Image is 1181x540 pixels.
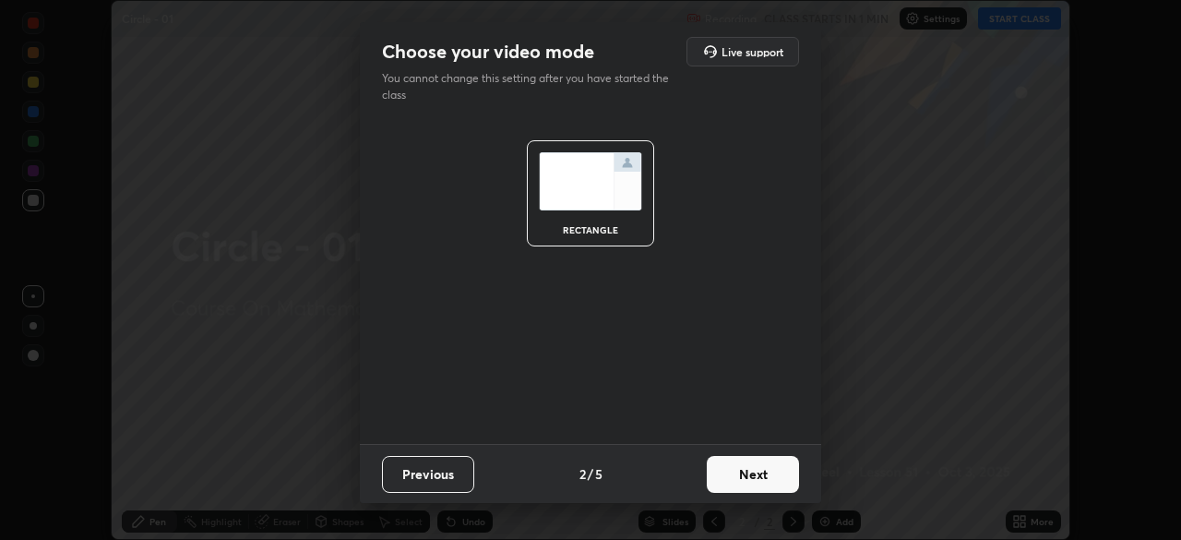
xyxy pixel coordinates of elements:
[382,456,474,493] button: Previous
[579,464,586,484] h4: 2
[722,46,783,57] h5: Live support
[595,464,602,484] h4: 5
[382,40,594,64] h2: Choose your video mode
[707,456,799,493] button: Next
[554,225,627,234] div: rectangle
[588,464,593,484] h4: /
[382,70,681,103] p: You cannot change this setting after you have started the class
[539,152,642,210] img: normalScreenIcon.ae25ed63.svg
